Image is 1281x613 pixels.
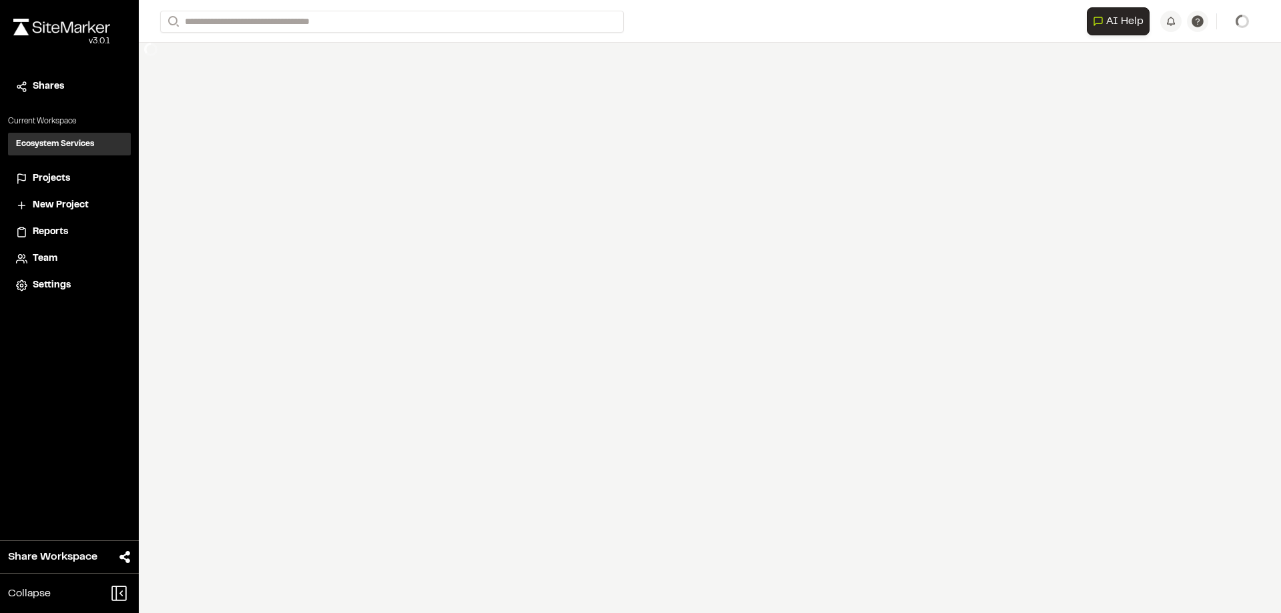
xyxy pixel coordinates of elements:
a: New Project [16,198,123,213]
h3: Ecosystem Services [16,138,94,150]
div: Oh geez...please don't... [13,35,110,47]
div: Open AI Assistant [1087,7,1155,35]
a: Team [16,251,123,266]
span: Share Workspace [8,549,97,565]
span: Team [33,251,57,266]
img: rebrand.png [13,19,110,35]
span: New Project [33,198,89,213]
span: Projects [33,171,70,186]
span: Shares [33,79,64,94]
a: Projects [16,171,123,186]
a: Shares [16,79,123,94]
span: AI Help [1106,13,1144,29]
span: Settings [33,278,71,293]
a: Settings [16,278,123,293]
p: Current Workspace [8,115,131,127]
a: Reports [16,225,123,239]
button: Search [160,11,184,33]
span: Collapse [8,586,51,602]
span: Reports [33,225,68,239]
button: Open AI Assistant [1087,7,1150,35]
